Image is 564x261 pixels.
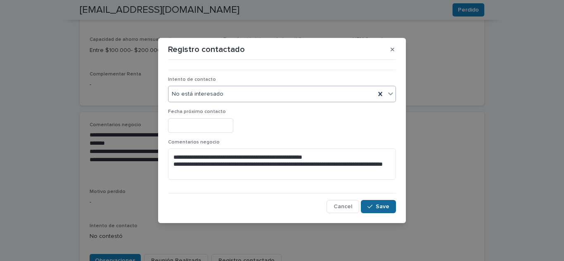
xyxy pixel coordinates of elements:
button: Save [361,200,396,213]
span: Intento de contacto [168,77,216,82]
span: Fecha próximo contacto [168,109,226,114]
span: Save [376,204,389,209]
span: Cancel [334,204,352,209]
p: Registro contactado [168,45,245,54]
span: No está interesado [172,90,223,99]
button: Cancel [327,200,359,213]
span: Comentarios negocio [168,140,220,145]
